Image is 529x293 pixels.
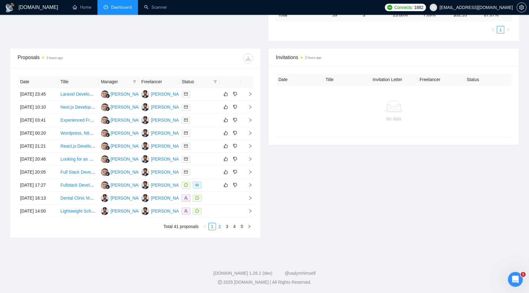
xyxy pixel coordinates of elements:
[231,129,239,137] button: dislike
[521,272,526,277] span: 1
[141,169,187,174] a: KT[PERSON_NAME]
[5,279,524,286] div: 2025 [DOMAIN_NAME] | All Rights Reserved.
[506,28,510,32] span: right
[61,144,165,149] a: React.js Developer Needed for Web App Development
[195,209,199,213] span: message
[139,76,179,88] th: Freelancer
[18,140,58,153] td: [DATE] 21:21
[18,205,58,218] td: [DATE] 14:00
[224,105,228,110] span: like
[222,129,230,137] button: like
[58,88,99,101] td: Laravel Developer with Typescript & Next.JS Expertise Needed
[508,272,523,287] iframe: Intercom live chat
[141,195,187,200] a: KT[PERSON_NAME]
[61,105,131,110] a: Next.js Developer For Content SaaS
[504,26,512,33] button: right
[243,54,253,63] button: download
[141,194,149,202] img: KT
[141,130,187,135] a: KT[PERSON_NAME]
[184,170,188,174] span: mail
[243,131,252,135] span: right
[110,117,146,123] div: [PERSON_NAME]
[105,94,110,98] img: gigradar-bm.png
[209,223,216,230] a: 1
[58,140,99,153] td: React.js Developer Needed for Web App Development
[151,169,187,175] div: [PERSON_NAME]
[110,91,146,97] div: [PERSON_NAME]
[141,182,187,187] a: KT[PERSON_NAME]
[58,101,99,114] td: Next.js Developer For Content SaaS
[61,183,171,187] a: Fullstack Developer (React + Node.js / Next.js + Express)
[497,26,504,33] a: 1
[276,54,511,61] span: Invitations
[233,92,237,97] span: dislike
[133,80,136,84] span: filter
[243,92,252,96] span: right
[233,105,237,110] span: dislike
[231,116,239,124] button: dislike
[141,116,149,124] img: KT
[231,223,238,230] li: 4
[218,280,222,284] span: copyright
[101,130,146,135] a: NS[PERSON_NAME]
[222,116,230,124] button: like
[203,225,207,228] span: left
[101,117,146,122] a: NS[PERSON_NAME]
[285,271,316,276] a: @vadymhimself
[243,157,252,161] span: right
[105,120,110,124] img: gigradar-bm.png
[238,223,246,230] li: 5
[61,209,181,213] a: Lightweight Scheduler Development with React and Supabase
[224,157,228,162] span: like
[222,155,230,163] button: like
[151,182,187,188] div: [PERSON_NAME]
[222,181,230,189] button: like
[61,170,145,175] a: Full Stack Developer for Next.js and Golang
[141,142,149,150] img: KT
[141,129,149,137] img: KT
[141,181,149,189] img: KT
[224,223,230,230] a: 3
[141,168,149,176] img: KT
[18,192,58,205] td: [DATE] 16:13
[370,74,417,86] th: Invitation Letter
[517,5,527,10] a: setting
[101,78,130,85] span: Manager
[151,195,187,201] div: [PERSON_NAME]
[101,103,109,111] img: NS
[151,130,187,136] div: [PERSON_NAME]
[110,156,146,162] div: [PERSON_NAME]
[243,118,252,122] span: right
[105,107,110,111] img: gigradar-bm.png
[213,271,273,276] a: [DOMAIN_NAME] 1.26.1 (dev)
[58,76,99,88] th: Title
[58,179,99,192] td: Fullstack Developer (React + Node.js / Next.js + Express)
[101,156,146,161] a: NS[PERSON_NAME]
[184,131,188,135] span: mail
[222,103,230,111] button: like
[110,130,146,136] div: [PERSON_NAME]
[101,129,109,137] img: NS
[489,26,497,33] button: left
[201,223,209,230] button: left
[101,155,109,163] img: NS
[151,104,187,110] div: [PERSON_NAME]
[231,168,239,176] button: dislike
[231,142,239,150] button: dislike
[323,74,370,86] th: Title
[184,183,188,187] span: message
[184,209,188,213] span: user-add
[141,208,187,213] a: KT[PERSON_NAME]
[141,143,187,148] a: KT[PERSON_NAME]
[61,131,154,136] a: Wordpress, N8n, and AI Agent Integration Expert
[101,195,146,200] a: KT[PERSON_NAME]
[110,195,146,201] div: [PERSON_NAME]
[281,115,506,122] div: No data
[144,5,167,10] a: searchScanner
[61,92,182,97] a: Laravel Developer with Typescript & Next.JS Expertise Needed
[184,118,188,122] span: mail
[18,76,58,88] th: Date
[209,223,216,230] li: 1
[223,223,231,230] li: 3
[489,26,497,33] li: Previous Page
